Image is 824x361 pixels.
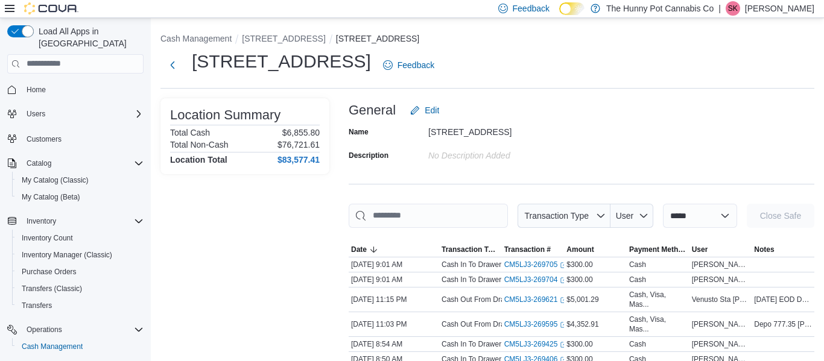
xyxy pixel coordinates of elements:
label: Name [349,127,369,137]
span: $300.00 [566,260,592,269]
span: Inventory Manager (Classic) [17,248,144,262]
svg: External link [560,277,567,284]
nav: An example of EuiBreadcrumbs [160,33,814,47]
button: Operations [2,321,148,338]
span: User [616,211,634,221]
span: Users [22,107,144,121]
button: Purchase Orders [12,263,148,280]
a: Transfers (Classic) [17,281,87,296]
span: Inventory Count [17,231,144,245]
a: CM5LJ3-269621External link [504,295,568,304]
button: Inventory [2,213,148,230]
button: Edit [405,98,444,122]
span: $300.00 [566,339,592,349]
span: Inventory [22,214,144,228]
button: User [689,242,752,257]
button: Transaction # [502,242,565,257]
div: [DATE] 11:15 PM [349,292,439,307]
span: Operations [27,325,62,334]
span: $4,352.91 [566,319,598,329]
span: [PERSON_NAME] [692,260,750,269]
span: [DATE] EOD Deposit $537.20 KW, SW, NW, VS, RF, BF [754,295,812,304]
span: Catalog [22,156,144,171]
div: Cash, Visa, Mas... [629,315,687,334]
button: Users [22,107,50,121]
span: Home [27,85,46,95]
span: Inventory [27,216,56,226]
a: Customers [22,132,66,146]
button: Operations [22,322,67,337]
a: CM5LJ3-269704External link [504,275,568,284]
button: Users [2,105,148,122]
div: [DATE] 9:01 AM [349,257,439,272]
svg: External link [560,262,567,269]
label: Description [349,151,388,160]
span: User [692,245,708,254]
span: Transfers [17,298,144,313]
span: Inventory Count [22,233,73,243]
span: Purchase Orders [22,267,77,277]
h3: Location Summary [170,108,280,122]
div: [DATE] 9:01 AM [349,272,439,287]
button: Transfers (Classic) [12,280,148,297]
div: [DATE] 11:03 PM [349,317,439,331]
span: Load All Apps in [GEOGRAPHIC_DATA] [34,25,144,49]
span: Feedback [398,59,434,71]
span: Customers [27,134,62,144]
span: Notes [754,245,774,254]
span: Transaction # [504,245,551,254]
span: Date [351,245,367,254]
h4: $83,577.41 [277,155,320,165]
p: Cash Out From Drawer (Cash 1) [442,319,546,329]
input: Dark Mode [559,2,585,15]
a: Feedback [378,53,439,77]
div: Cash [629,260,646,269]
h4: Location Total [170,155,227,165]
span: My Catalog (Beta) [22,192,80,202]
button: My Catalog (Beta) [12,189,148,206]
span: Cash Management [22,342,83,351]
span: [PERSON_NAME] [692,319,750,329]
svg: External link [560,341,567,348]
button: Cash Management [12,338,148,355]
p: Cash In To Drawer (Cash 1) [442,275,531,284]
span: $300.00 [566,275,592,284]
img: Cova [24,2,78,14]
a: My Catalog (Beta) [17,190,85,204]
span: My Catalog (Classic) [22,175,89,185]
span: Amount [566,245,594,254]
button: Amount [564,242,627,257]
h3: General [349,103,396,118]
div: [DATE] 8:54 AM [349,337,439,351]
span: Inventory Manager (Classic) [22,250,112,260]
div: [STREET_ADDRESS] [428,122,590,137]
span: Feedback [513,2,550,14]
button: Inventory Count [12,230,148,246]
h6: Total Cash [170,128,210,137]
a: CM5LJ3-269425External link [504,339,568,349]
span: Transaction Type [524,211,589,221]
span: Purchase Orders [17,265,144,279]
span: $5,001.29 [566,295,598,304]
a: Inventory Count [17,231,78,245]
button: Customers [2,130,148,147]
button: Inventory [22,214,61,228]
span: My Catalog (Beta) [17,190,144,204]
span: Dark Mode [559,15,560,16]
h1: [STREET_ADDRESS] [192,49,371,74]
a: CM5LJ3-269705External link [504,260,568,269]
button: User [610,204,653,228]
button: Catalog [22,156,56,171]
button: Transaction Type [439,242,502,257]
button: Date [349,242,439,257]
input: This is a search bar. As you type, the results lower in the page will automatically filter. [349,204,508,228]
p: $6,855.80 [282,128,320,137]
p: Cash In To Drawer (Cash 2) [442,339,531,349]
button: Cash Management [160,34,232,43]
button: Notes [752,242,814,257]
h6: Total Non-Cash [170,140,229,149]
a: Home [22,83,51,97]
div: Sarah Kailan [726,1,740,16]
button: [STREET_ADDRESS] [336,34,419,43]
span: Edit [425,104,439,116]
